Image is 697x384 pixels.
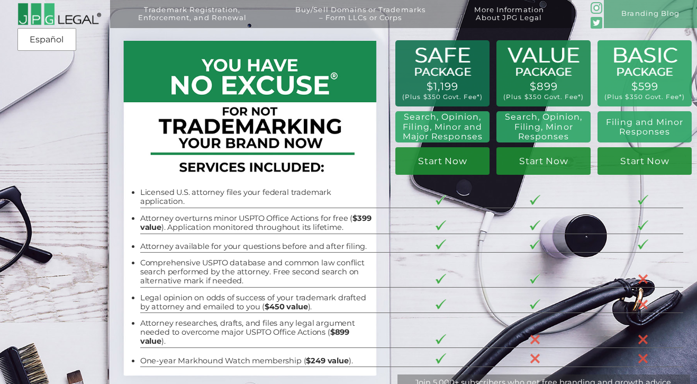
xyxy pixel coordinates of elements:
li: One-year Markhound Watch membership ( ). [140,356,375,365]
img: X-30-3.png [638,353,648,364]
img: X-30-3.png [638,274,648,284]
img: checkmark-border-3.png [530,299,540,309]
b: $899 value [140,327,349,346]
li: Attorney overturns minor USPTO Office Actions for free ( ). Application monitored throughout its ... [140,214,375,232]
img: checkmark-border-3.png [638,239,648,249]
h2: Filing and Minor Responses [603,118,686,137]
img: checkmark-border-3.png [530,239,540,249]
img: checkmark-border-3.png [436,220,446,230]
img: checkmark-border-3.png [436,239,446,249]
img: checkmark-border-3.png [638,220,648,230]
img: X-30-3.png [638,334,648,345]
h2: Search, Opinion, Filing, Minor Responses [502,112,585,141]
a: Español [21,30,73,49]
img: checkmark-border-3.png [530,195,540,205]
img: checkmark-border-3.png [436,299,446,309]
b: $399 value [140,213,372,232]
img: checkmark-border-3.png [436,195,446,205]
img: X-30-3.png [530,334,540,345]
img: X-30-3.png [530,353,540,364]
a: Buy/Sell Domains or Trademarks– Form LLCs or Corps [275,6,447,34]
img: glyph-logo_May2016-green3-90.png [591,2,602,14]
img: checkmark-border-3.png [530,274,540,284]
img: checkmark-border-3.png [436,274,446,284]
img: X-30-3.png [638,299,648,310]
img: checkmark-border-3.png [638,195,648,205]
li: Attorney available for your questions before and after filing. [140,242,375,251]
a: Start Now [496,147,591,175]
b: $450 value [265,302,307,311]
a: Start Now [395,147,490,175]
a: Trademark Registration,Enforcement, and Renewal [117,6,267,34]
img: checkmark-border-3.png [530,220,540,230]
img: Twitter_Social_Icon_Rounded_Square_Color-mid-green3-90.png [591,17,602,29]
a: More InformationAbout JPG Legal [453,6,565,34]
h2: Search, Opinion, Filing, Minor and Major Responses [400,112,485,141]
li: Legal opinion on odds of success of your trademark drafted by attorney and emailed to you ( ). [140,293,375,311]
img: checkmark-border-3.png [436,334,446,344]
li: Licensed U.S. attorney files your federal trademark application. [140,188,375,206]
b: $249 value [306,356,348,365]
li: Comprehensive USPTO database and common law conflict search performed by the attorney. Free secon... [140,258,375,285]
li: Attorney researches, drafts, and files any legal argument needed to overcome major USPTO Office A... [140,319,375,346]
a: Start Now [598,147,692,175]
img: 2016-logo-black-letters-3-r.png [17,3,101,25]
img: checkmark-border-3.png [436,353,446,363]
